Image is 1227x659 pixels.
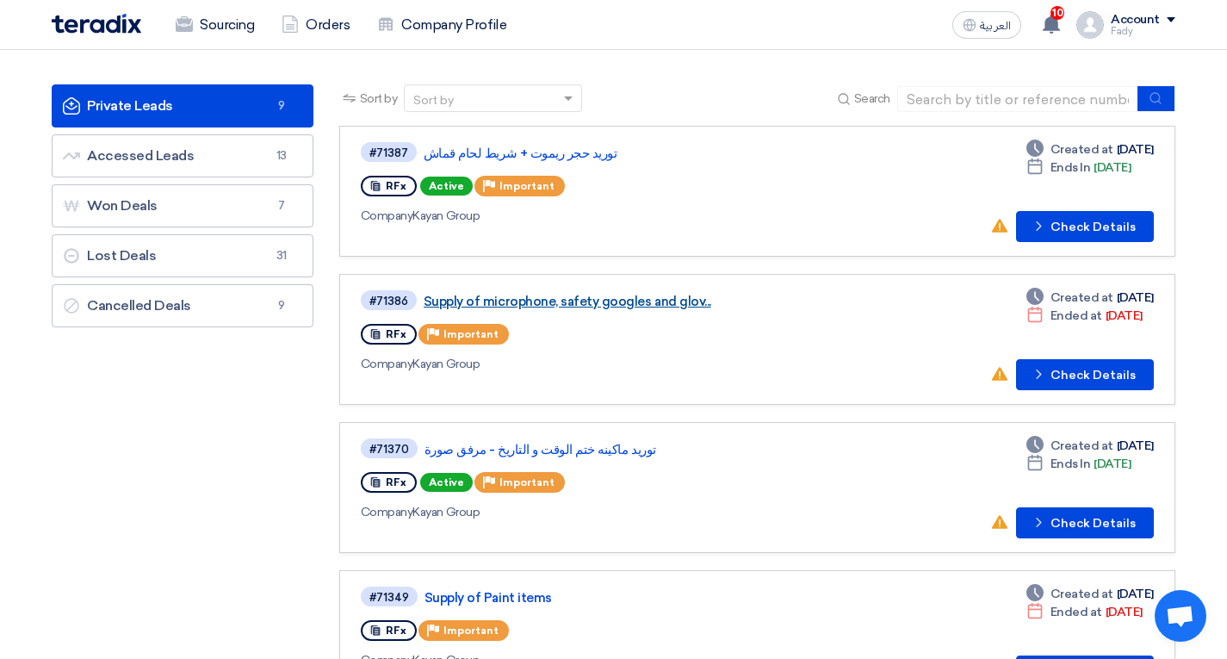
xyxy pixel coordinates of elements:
span: Created at [1050,585,1113,603]
a: Won Deals7 [52,184,313,227]
div: [DATE] [1026,437,1154,455]
span: 7 [271,197,292,214]
a: Lost Deals31 [52,234,313,277]
div: [DATE] [1026,585,1154,603]
span: Created at [1050,289,1113,307]
a: Company Profile [363,6,520,44]
button: Check Details [1016,359,1154,390]
span: 9 [271,97,292,115]
button: Check Details [1016,211,1154,242]
span: 9 [271,297,292,314]
a: Sourcing [162,6,268,44]
span: Created at [1050,140,1113,159]
span: RFx [386,625,406,637]
span: العربية [980,20,1011,32]
span: Ended at [1050,307,1102,325]
div: #71349 [369,592,409,603]
span: Active [420,473,473,492]
div: [DATE] [1026,307,1143,325]
span: Created at [1050,437,1113,455]
span: Ends In [1050,159,1091,177]
a: توريد حجر ريموت + شريط لحام قماش [424,146,854,161]
span: Ends In [1050,455,1091,473]
div: #71387 [369,147,408,159]
span: Important [499,180,555,192]
a: Orders [268,6,363,44]
a: Accessed Leads13 [52,134,313,177]
div: Kayan Group [361,503,858,521]
div: [DATE] [1026,140,1154,159]
span: 31 [271,247,292,264]
span: Important [443,328,499,340]
div: Sort by [413,91,454,109]
div: [DATE] [1026,289,1154,307]
span: Company [361,505,413,519]
img: Teradix logo [52,14,141,34]
div: #71386 [369,295,408,307]
span: Ended at [1050,603,1102,621]
span: Important [499,476,555,488]
a: Supply of microphone, safety googles and glov... [424,294,854,309]
div: [DATE] [1026,159,1131,177]
button: Check Details [1016,507,1154,538]
span: 13 [271,147,292,165]
input: Search by title or reference number [897,86,1138,112]
span: Sort by [360,90,398,108]
div: Account [1111,13,1160,28]
span: RFx [386,180,406,192]
div: [DATE] [1026,603,1143,621]
div: [DATE] [1026,455,1131,473]
span: Active [420,177,473,196]
a: Cancelled Deals9 [52,284,313,327]
span: Company [361,208,413,223]
div: Open chat [1155,590,1206,642]
span: RFx [386,476,406,488]
span: Important [443,625,499,637]
div: Kayan Group [361,355,858,373]
span: 10 [1050,6,1064,20]
span: RFx [386,328,406,340]
div: Fady [1111,27,1175,36]
a: توريد ماكينه ختم الوقت و التاريخ - مرفق صورة [424,442,855,457]
button: العربية [952,11,1021,39]
div: Kayan Group [361,207,858,225]
img: profile_test.png [1076,11,1104,39]
span: Search [854,90,890,108]
div: #71370 [369,444,409,455]
span: Company [361,357,413,371]
a: Supply of Paint items [424,590,855,606]
a: Private Leads9 [52,84,313,127]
